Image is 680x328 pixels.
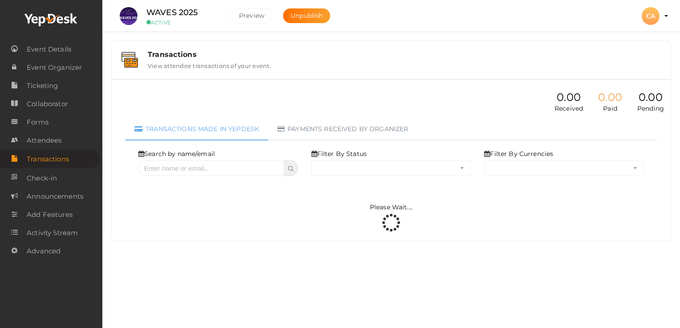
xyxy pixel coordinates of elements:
input: Enter name or email.. [138,160,284,176]
span: Ticketing [27,77,58,95]
label: Filter By Currencies [484,149,553,158]
div: 0.00 [598,91,622,104]
span: Please Wait.... [370,203,413,211]
div: 0.00 [555,91,583,104]
button: CA [639,7,662,25]
span: Event Organizer [27,59,82,76]
p: Paid [598,104,622,113]
div: 0.00 [637,91,664,104]
p: Received [555,104,583,113]
span: Activity Stream [27,224,78,242]
img: bank-details.svg [121,52,138,68]
label: View attendee transactions of your event. [148,59,271,69]
span: Event Details [27,40,71,58]
label: Search by name/email [138,149,215,158]
span: Check-in [27,169,57,187]
a: Transactions made in Yepdesk [125,118,268,140]
small: ACTIVE [146,19,218,26]
div: CA [642,7,660,25]
span: Unpublish [291,12,323,20]
a: Payments received by organizer [268,118,417,140]
span: Add Features [27,206,73,224]
button: Unpublish [283,8,330,23]
span: Announcements [27,188,83,205]
span: Forms [27,113,49,131]
label: Filter By Status [312,149,367,158]
span: Advanced [27,242,61,260]
label: WAVES 2025 [146,6,198,19]
img: S4WQAGVX_small.jpeg [120,7,138,25]
profile-pic: CA [642,12,660,20]
span: Attendees [27,132,61,149]
div: Transactions [148,50,661,59]
span: Collaborator [27,95,68,113]
button: Preview [231,8,272,24]
a: Transactions View attendee transactions of your event. [116,63,666,71]
p: Pending [637,104,664,113]
span: Transactions [27,150,69,168]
